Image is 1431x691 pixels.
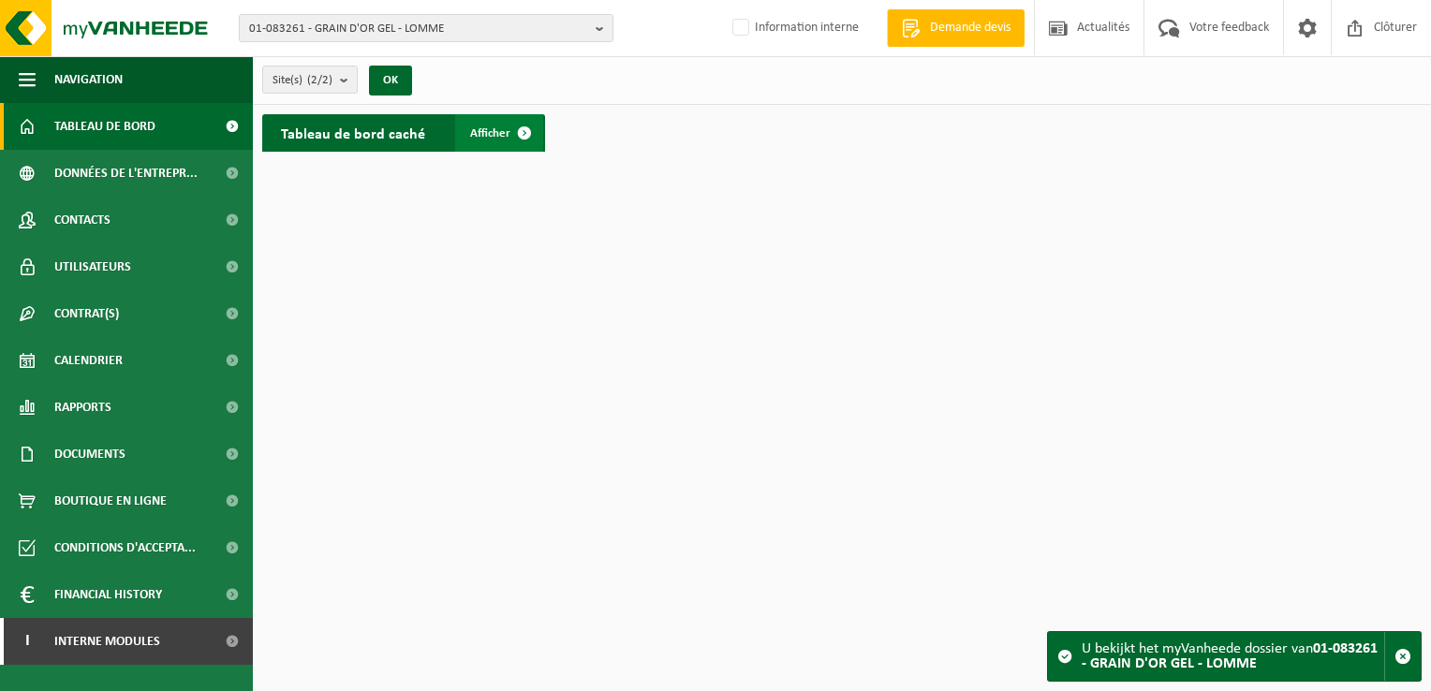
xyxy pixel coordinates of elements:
span: Contrat(s) [54,290,119,337]
div: U bekijkt het myVanheede dossier van [1082,632,1384,681]
span: Conditions d'accepta... [54,524,196,571]
label: Information interne [729,14,859,42]
strong: 01-083261 - GRAIN D'OR GEL - LOMME [1082,641,1378,671]
span: Utilisateurs [54,243,131,290]
span: 01-083261 - GRAIN D'OR GEL - LOMME [249,15,588,43]
span: Boutique en ligne [54,478,167,524]
span: Financial History [54,571,162,618]
a: Afficher [455,114,543,152]
span: Tableau de bord [54,103,155,150]
span: Contacts [54,197,111,243]
count: (2/2) [307,74,332,86]
span: Navigation [54,56,123,103]
a: Demande devis [887,9,1025,47]
span: Documents [54,431,125,478]
h2: Tableau de bord caché [262,114,444,151]
span: Calendrier [54,337,123,384]
button: Site(s)(2/2) [262,66,358,94]
span: I [19,618,36,665]
button: 01-083261 - GRAIN D'OR GEL - LOMME [239,14,613,42]
span: Rapports [54,384,111,431]
span: Site(s) [273,66,332,95]
button: OK [369,66,412,96]
span: Demande devis [925,19,1015,37]
span: Interne modules [54,618,160,665]
span: Afficher [470,127,510,140]
span: Données de l'entrepr... [54,150,198,197]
